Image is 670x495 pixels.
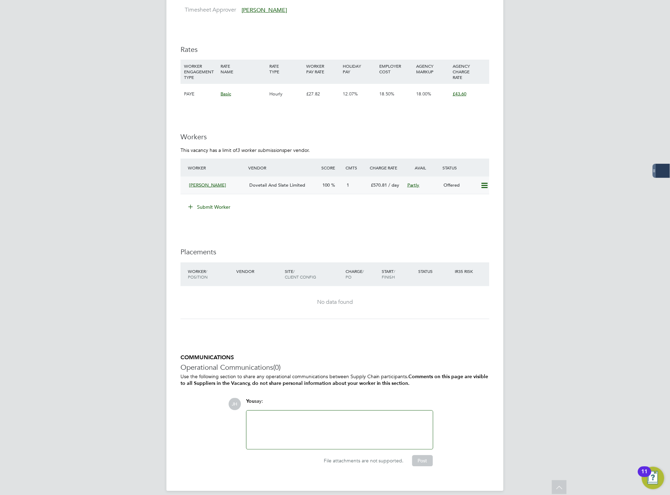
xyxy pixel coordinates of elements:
[441,161,490,174] div: Status
[246,399,255,404] span: You
[368,161,405,174] div: Charge Rate
[324,458,404,464] span: File attachments are not supported.
[407,182,420,188] span: Partly
[341,60,377,78] div: HOLIDAY PAY
[180,374,490,387] p: Use the following section to share any operational communications between Supply Chain participants.
[246,398,433,410] div: say:
[322,182,330,188] span: 100
[186,161,247,174] div: Worker
[247,161,320,174] div: Vendor
[242,7,287,14] span: [PERSON_NAME]
[414,60,451,78] div: AGENCY MARKUP
[453,91,467,97] span: £43.60
[642,467,664,489] button: Open Resource Center, 11 new notifications
[346,269,364,280] span: / PO
[235,265,283,278] div: Vendor
[237,147,284,153] em: 3 worker submissions
[388,182,399,188] span: / day
[380,91,395,97] span: 18.50%
[188,299,482,306] div: No data found
[343,91,358,97] span: 12.07%
[268,60,304,78] div: RATE TYPE
[320,161,344,174] div: Score
[304,84,341,104] div: £27.82
[180,45,490,54] h3: Rates
[347,182,349,188] span: 1
[416,91,431,97] span: 18.00%
[451,60,488,83] div: AGENCY CHARGE RATE
[405,161,441,174] div: Avail
[221,91,231,97] span: Basic
[189,182,226,188] span: [PERSON_NAME]
[229,398,241,410] span: JH
[417,265,453,278] div: Status
[382,269,395,280] span: / Finish
[180,363,490,372] h3: Operational Communications
[441,180,478,191] div: Offered
[304,60,341,78] div: WORKER PAY RATE
[186,265,235,283] div: Worker
[219,60,268,78] div: RATE NAME
[412,455,433,467] button: Post
[180,132,490,141] h3: Workers
[344,265,380,283] div: Charge
[378,60,414,78] div: EMPLOYER COST
[180,354,490,362] h5: COMMUNICATIONS
[250,182,306,188] span: Dovetail And Slate Limited
[183,201,236,213] button: Submit Worker
[344,161,368,174] div: Cmts
[285,269,316,280] span: / Client Config
[283,265,344,283] div: Site
[371,182,387,188] span: £570.81
[180,6,236,14] label: Timesheet Approver
[180,248,490,257] h3: Placements
[182,60,219,83] div: WORKER ENGAGEMENT TYPE
[268,84,304,104] div: Hourly
[180,147,490,153] p: This vacancy has a limit of per vendor.
[188,269,208,280] span: / Position
[380,265,417,283] div: Start
[642,472,648,481] div: 11
[453,265,477,278] div: IR35 Risk
[182,84,219,104] div: PAYE
[273,363,281,372] span: (0)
